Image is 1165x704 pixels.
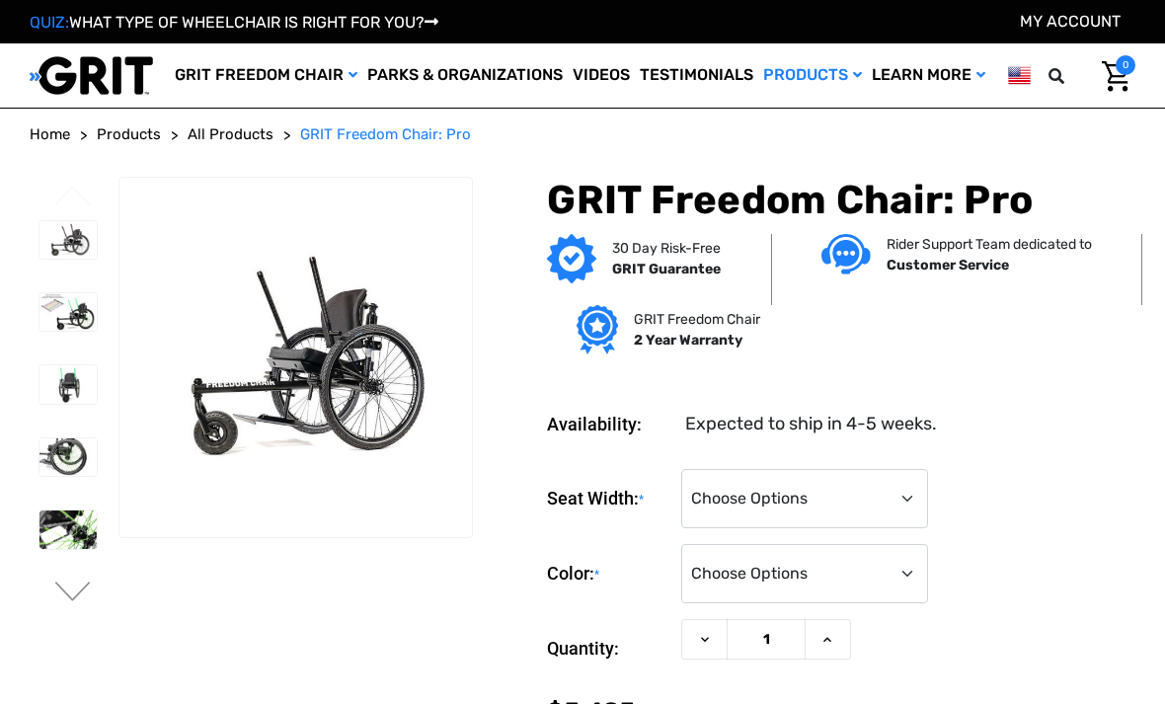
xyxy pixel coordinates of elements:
span: 0 [1116,55,1135,75]
a: Products [97,123,161,146]
strong: GRIT Guarantee [612,261,721,277]
span: Products [97,125,161,143]
label: Color: [547,544,671,604]
dt: Availability: [547,411,671,437]
img: GRIT Freedom Chair Pro: the Pro model shown including contoured Invacare Matrx seatback, Spinergy... [39,221,97,260]
a: Cart with 0 items [1087,55,1135,97]
button: Go to slide 2 of 3 [52,582,94,605]
img: GRIT Guarantee [547,234,596,283]
button: Go to slide 3 of 3 [52,186,94,209]
span: All Products [188,125,273,143]
a: Videos [568,43,635,108]
p: GRIT Freedom Chair [634,309,760,330]
label: Seat Width: [547,469,671,529]
strong: Customer Service [887,257,1009,274]
a: Products [758,43,867,108]
img: Customer service [821,234,871,274]
a: GRIT Freedom Chair [170,43,362,108]
img: us.png [1008,63,1031,88]
label: Quantity: [547,619,671,678]
img: GRIT Freedom Chair Pro: front view of Pro model all terrain wheelchair with green lever wraps and... [39,365,97,404]
img: Cart [1102,61,1130,92]
p: Rider Support Team dedicated to [887,234,1092,255]
dd: Expected to ship in 4-5 weeks. [685,411,937,437]
img: GRIT Freedom Chair Pro: close up side view of Pro off road wheelchair model highlighting custom c... [39,438,97,477]
a: Home [30,123,70,146]
strong: 2 Year Warranty [634,332,742,349]
a: GRIT Freedom Chair: Pro [300,123,471,146]
img: GRIT Freedom Chair Pro: the Pro model shown including contoured Invacare Matrx seatback, Spinergy... [119,239,472,475]
a: All Products [188,123,273,146]
a: Account [1020,12,1121,31]
input: Search [1077,55,1087,97]
span: QUIZ: [30,13,69,32]
h1: GRIT Freedom Chair: Pro [547,177,1135,224]
img: Grit freedom [577,305,617,354]
span: GRIT Freedom Chair: Pro [300,125,471,143]
span: Home [30,125,70,143]
a: Learn More [867,43,990,108]
a: Parks & Organizations [362,43,568,108]
img: GRIT All-Terrain Wheelchair and Mobility Equipment [30,55,153,96]
a: Testimonials [635,43,758,108]
nav: Breadcrumb [30,123,1135,146]
p: 30 Day Risk-Free [612,238,721,259]
img: GRIT Freedom Chair Pro: side view of Pro model with green lever wraps and spokes on Spinergy whee... [39,293,97,331]
img: GRIT Freedom Chair Pro: close up of one Spinergy wheel with green-colored spokes and upgraded dri... [39,510,97,549]
a: QUIZ:WHAT TYPE OF WHEELCHAIR IS RIGHT FOR YOU? [30,13,438,32]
